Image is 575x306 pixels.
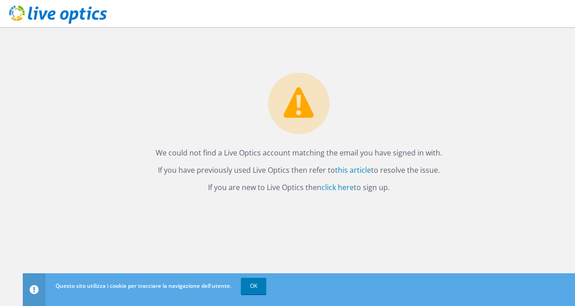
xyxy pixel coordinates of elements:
span: Questo sito utilizza i cookie per tracciare la navigazione dell'utente. [56,282,231,290]
p: If you have previously used Live Optics then refer to to resolve the issue. [32,164,566,176]
a: OK [241,278,266,294]
a: click here [321,182,354,192]
a: this article [335,165,371,175]
p: If you are new to Live Optics then to sign up. [32,181,566,194]
p: We could not find a Live Optics account matching the email you have signed in with. [32,146,566,159]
